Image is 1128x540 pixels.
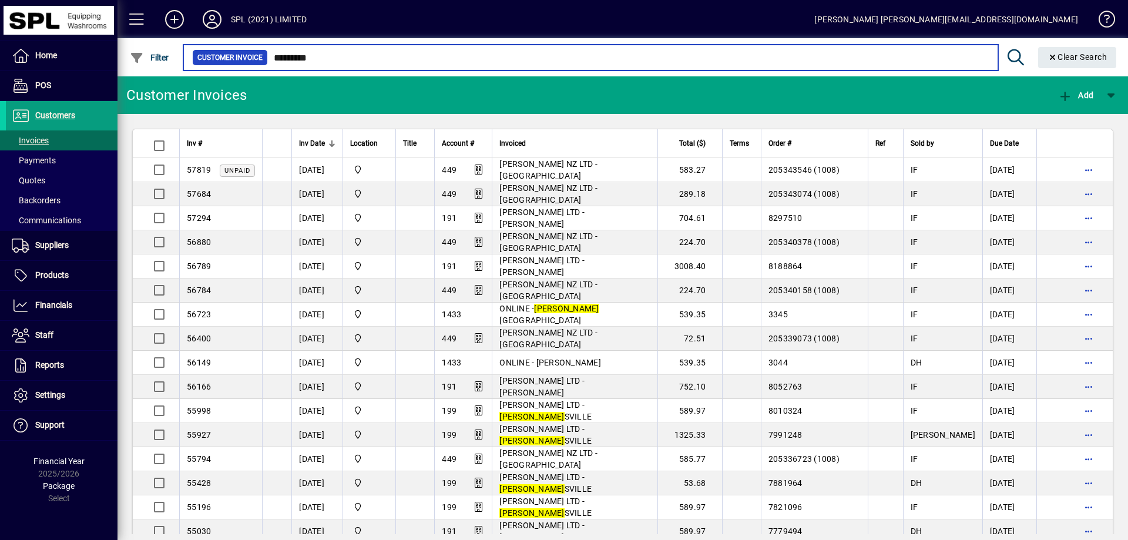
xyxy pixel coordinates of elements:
[499,424,592,445] span: [PERSON_NAME] LTD - SVILLE
[350,428,388,441] span: SPL (2021) Limited
[911,502,918,512] span: IF
[187,286,211,295] span: 56784
[6,261,117,290] a: Products
[657,351,723,375] td: 539.35
[442,478,456,488] span: 199
[911,358,922,367] span: DH
[499,328,597,349] span: [PERSON_NAME] NZ LTD - [GEOGRAPHIC_DATA]
[12,156,56,165] span: Payments
[442,137,485,150] div: Account #
[35,240,69,250] span: Suppliers
[768,137,791,150] span: Order #
[657,471,723,495] td: 53.68
[982,375,1036,399] td: [DATE]
[350,356,388,369] span: SPL (2021) Limited
[442,358,461,367] span: 1433
[499,412,564,421] em: [PERSON_NAME]
[35,420,65,430] span: Support
[33,457,85,466] span: Financial Year
[442,310,461,319] span: 1433
[1079,498,1098,516] button: More options
[35,390,65,400] span: Settings
[1079,209,1098,227] button: More options
[6,170,117,190] a: Quotes
[982,495,1036,519] td: [DATE]
[982,254,1036,279] td: [DATE]
[350,163,388,176] span: SPL (2021) Limited
[657,254,723,279] td: 3008.40
[350,525,388,538] span: SPL (2021) Limited
[911,478,922,488] span: DH
[768,526,803,536] span: 7779494
[982,399,1036,423] td: [DATE]
[499,497,592,518] span: [PERSON_NAME] LTD - SVILLE
[1038,47,1117,68] button: Clear
[187,526,211,536] span: 55030
[499,436,564,445] em: [PERSON_NAME]
[657,399,723,423] td: 589.97
[6,150,117,170] a: Payments
[499,472,592,494] span: [PERSON_NAME] LTD - SVILLE
[187,406,211,415] span: 55998
[911,526,922,536] span: DH
[187,358,211,367] span: 56149
[499,280,597,301] span: [PERSON_NAME] NZ LTD - [GEOGRAPHIC_DATA]
[982,303,1036,327] td: [DATE]
[657,495,723,519] td: 589.97
[442,213,456,223] span: 191
[187,502,211,512] span: 55196
[990,137,1019,150] span: Due Date
[442,334,456,343] span: 449
[499,256,585,277] span: [PERSON_NAME] LTD - [PERSON_NAME]
[291,495,343,519] td: [DATE]
[1055,85,1096,106] button: Add
[291,230,343,254] td: [DATE]
[1079,425,1098,444] button: More options
[350,137,378,150] span: Location
[499,400,592,421] span: [PERSON_NAME] LTD - SVILLE
[982,206,1036,230] td: [DATE]
[187,213,211,223] span: 57294
[291,279,343,303] td: [DATE]
[299,137,325,150] span: Inv Date
[6,130,117,150] a: Invoices
[1079,281,1098,300] button: More options
[499,376,585,397] span: [PERSON_NAME] LTD - [PERSON_NAME]
[187,310,211,319] span: 56723
[657,206,723,230] td: 704.61
[187,189,211,199] span: 57684
[730,137,749,150] span: Terms
[350,137,388,150] div: Location
[982,279,1036,303] td: [DATE]
[1079,353,1098,372] button: More options
[12,216,81,225] span: Communications
[403,137,417,150] span: Title
[442,137,474,150] span: Account #
[499,183,597,204] span: [PERSON_NAME] NZ LTD - [GEOGRAPHIC_DATA]
[657,230,723,254] td: 224.70
[291,351,343,375] td: [DATE]
[911,430,975,440] span: [PERSON_NAME]
[291,327,343,351] td: [DATE]
[679,137,706,150] span: Total ($)
[187,137,255,150] div: Inv #
[768,261,803,271] span: 8188864
[911,261,918,271] span: IF
[982,230,1036,254] td: [DATE]
[1079,160,1098,179] button: More options
[350,477,388,489] span: SPL (2021) Limited
[291,182,343,206] td: [DATE]
[6,41,117,71] a: Home
[442,454,456,464] span: 449
[665,137,717,150] div: Total ($)
[187,382,211,391] span: 56166
[657,423,723,447] td: 1325.33
[499,137,526,150] span: Invoiced
[291,303,343,327] td: [DATE]
[768,478,803,488] span: 7881964
[350,212,388,224] span: SPL (2021) Limited
[875,137,885,150] span: Ref
[35,110,75,120] span: Customers
[187,430,211,440] span: 55927
[291,206,343,230] td: [DATE]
